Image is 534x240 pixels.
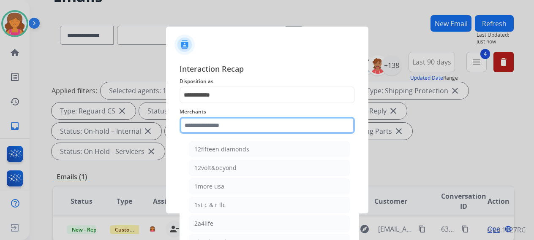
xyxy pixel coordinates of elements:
[194,164,237,172] div: 12volt&beyond
[180,107,355,117] span: Merchants
[180,63,355,76] span: Interaction Recap
[194,182,224,191] div: 1more usa
[174,35,195,55] img: contactIcon
[194,219,213,228] div: 2a4life
[180,76,355,86] span: Disposition as
[487,225,526,235] p: 0.20.1027RC
[194,201,226,209] div: 1st c & r llc
[194,145,249,154] div: 12fifteen diamonds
